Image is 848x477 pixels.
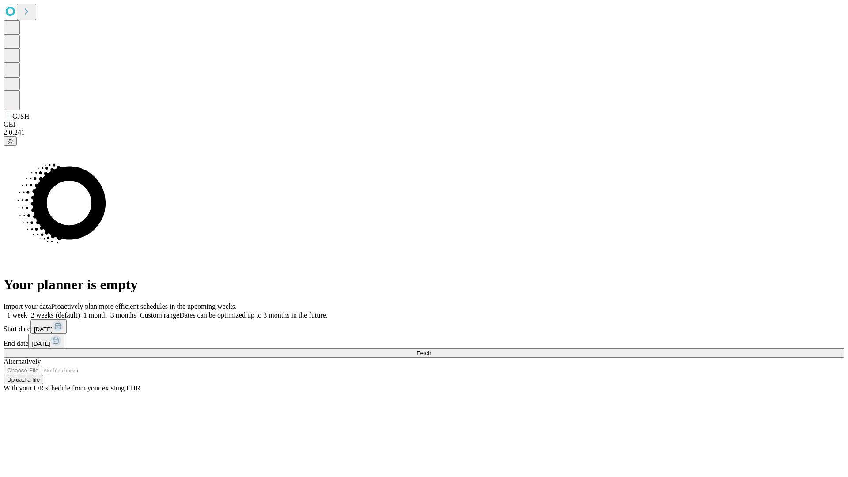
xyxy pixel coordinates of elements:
span: [DATE] [32,341,50,347]
span: 2 weeks (default) [31,311,80,319]
button: [DATE] [30,319,67,334]
span: Import your data [4,303,51,310]
span: Proactively plan more efficient schedules in the upcoming weeks. [51,303,237,310]
div: End date [4,334,844,348]
h1: Your planner is empty [4,276,844,293]
button: Fetch [4,348,844,358]
div: GEI [4,121,844,129]
span: With your OR schedule from your existing EHR [4,384,140,392]
span: Alternatively [4,358,41,365]
span: 1 month [83,311,107,319]
span: 1 week [7,311,27,319]
span: Custom range [140,311,179,319]
span: [DATE] [34,326,53,333]
span: @ [7,138,13,144]
div: 2.0.241 [4,129,844,136]
button: [DATE] [28,334,64,348]
span: 3 months [110,311,136,319]
div: Start date [4,319,844,334]
span: Dates can be optimized up to 3 months in the future. [179,311,327,319]
span: GJSH [12,113,29,120]
button: @ [4,136,17,146]
span: Fetch [416,350,431,356]
button: Upload a file [4,375,43,384]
